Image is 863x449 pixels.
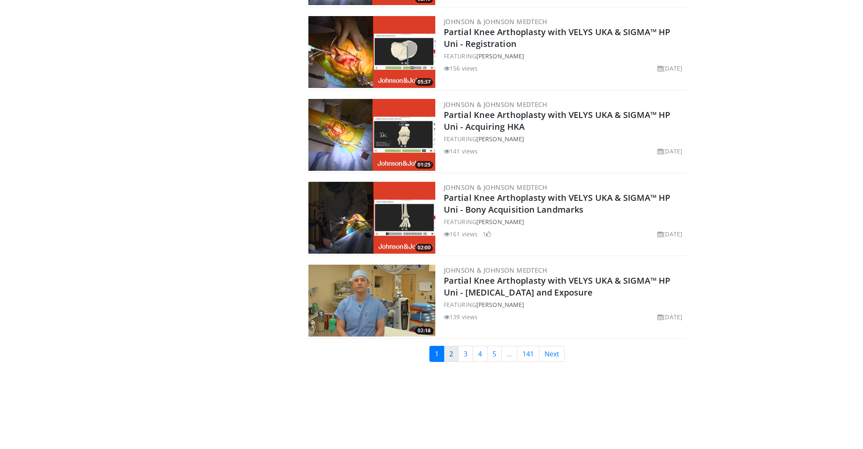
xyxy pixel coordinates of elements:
li: 141 views [444,147,478,156]
img: 10880183-925c-4d1d-aa73-511a6d8478f5.png.300x170_q85_crop-smart_upscale.png [308,182,435,254]
a: [PERSON_NAME] [476,52,524,60]
a: Johnson & Johnson MedTech [444,183,547,192]
a: [PERSON_NAME] [476,301,524,309]
span: 01:25 [415,161,433,169]
a: 2 [444,346,459,362]
img: a774e0b8-2510-427c-a800-81b67bfb6776.png.300x170_q85_crop-smart_upscale.png [308,16,435,88]
li: [DATE] [657,147,682,156]
a: 02:00 [308,182,435,254]
span: 02:00 [415,244,433,252]
a: Next [539,346,565,362]
span: 05:37 [415,78,433,86]
a: [PERSON_NAME] [476,135,524,143]
a: 01:25 [308,99,435,171]
div: FEATURING [444,134,686,143]
li: 156 views [444,64,478,73]
a: 02:18 [308,265,435,337]
a: Johnson & Johnson MedTech [444,100,547,109]
a: 141 [517,346,539,362]
li: [DATE] [657,64,682,73]
div: FEATURING [444,300,686,309]
a: Partial Knee Arthoplasty with VELYS UKA & SIGMA™ HP Uni - Bony Acquisition Landmarks [444,192,670,215]
a: Partial Knee Arthoplasty with VELYS UKA & SIGMA™ HP Uni - Registration [444,26,670,49]
span: 02:18 [415,327,433,334]
a: [PERSON_NAME] [476,218,524,226]
a: 1 [429,346,444,362]
a: 05:37 [308,16,435,88]
div: FEATURING [444,217,686,226]
img: e08a7d39-3b34-4ac3-abe8-53cc16b57bb7.png.300x170_q85_crop-smart_upscale.png [308,99,435,171]
li: [DATE] [657,230,682,238]
nav: Search results pages [307,346,687,362]
li: 1 [483,230,491,238]
a: 5 [487,346,502,362]
li: [DATE] [657,312,682,321]
a: Johnson & Johnson MedTech [444,17,547,26]
a: Partial Knee Arthoplasty with VELYS UKA & SIGMA™ HP Uni - [MEDICAL_DATA] and Exposure [444,275,670,298]
li: 139 views [444,312,478,321]
img: 54cbb26e-ac4b-4a39-a481-95817778ae11.png.300x170_q85_crop-smart_upscale.png [308,265,435,337]
a: Johnson & Johnson MedTech [444,266,547,274]
a: 3 [458,346,473,362]
a: 4 [473,346,487,362]
li: 161 views [444,230,478,238]
a: Partial Knee Arthoplasty with VELYS UKA & SIGMA™ HP Uni - Acquiring HKA [444,109,670,132]
div: FEATURING [444,52,686,60]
